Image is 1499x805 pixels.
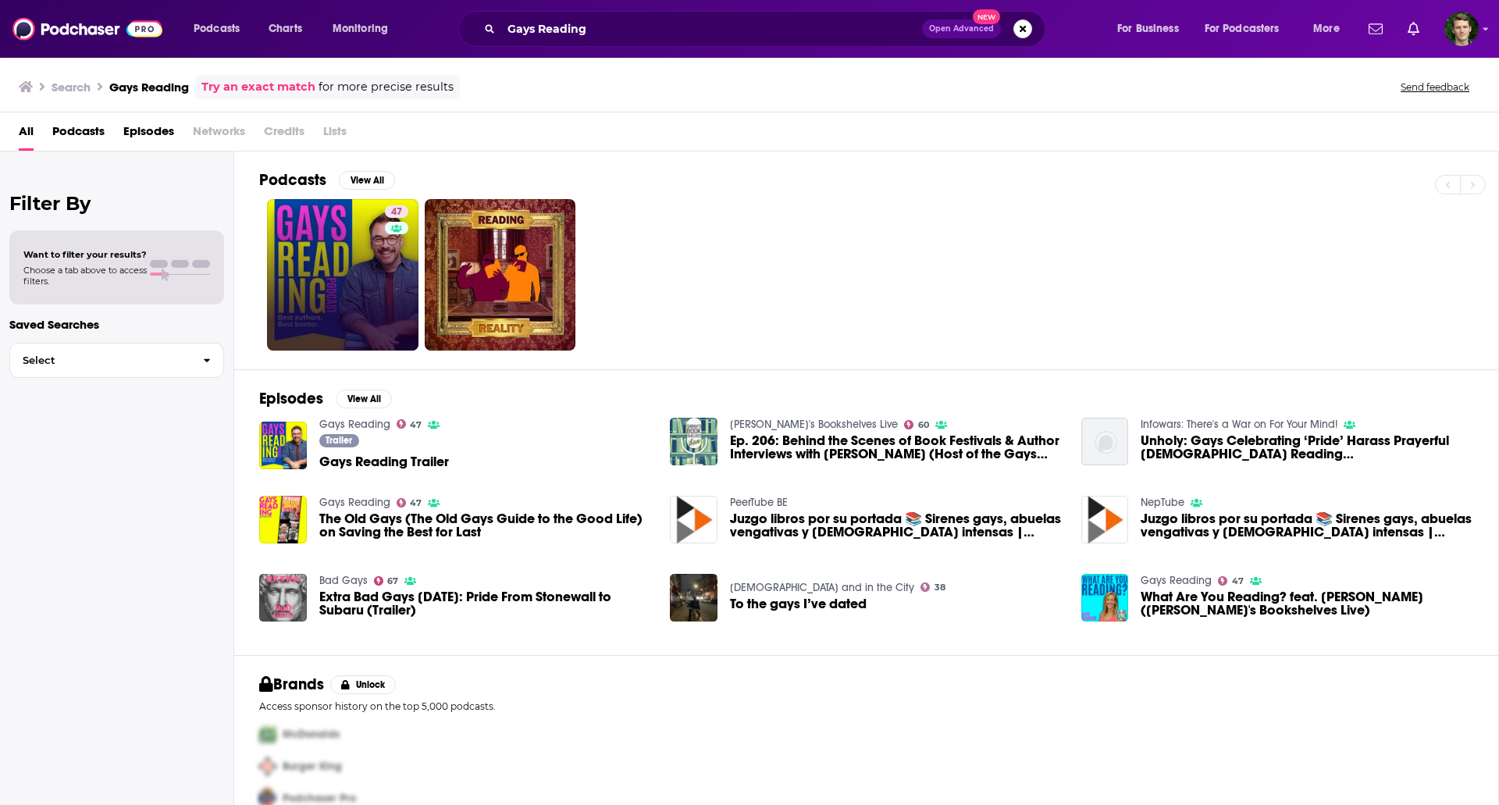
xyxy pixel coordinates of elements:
a: Unholy: Gays Celebrating ‘Pride’ Harass Prayerful Christian Reading Bible [1141,434,1473,461]
img: To the gays I’ve dated [670,574,717,622]
a: Sarah's Bookshelves Live [730,418,898,431]
button: View All [336,390,392,408]
a: All [19,119,34,151]
span: 47 [410,500,422,507]
a: Juzgo libros por su portada 📚 Sirenes gays, abuelas vengativas y lesbianas intensas | Reading vlog [1141,512,1473,539]
span: Select [10,355,190,365]
h3: Gays Reading [109,80,189,94]
span: 47 [410,422,422,429]
a: Juzgo libros por su portada 📚 Sirenes gays, abuelas vengativas y lesbianas intensas | Reading vlog [730,512,1063,539]
span: What Are You Reading? feat. [PERSON_NAME] ([PERSON_NAME]'s Bookshelves Live) [1141,590,1473,617]
span: Unholy: Gays Celebrating ‘Pride’ Harass Prayerful [DEMOGRAPHIC_DATA] Reading [DEMOGRAPHIC_DATA] [1141,434,1473,461]
a: Episodes [123,119,174,151]
p: Saved Searches [9,317,224,332]
span: McDonalds [283,728,340,741]
a: PodcastsView All [259,170,395,190]
button: open menu [1106,16,1198,41]
span: Networks [193,119,245,151]
button: open menu [1195,16,1302,41]
img: Gays Reading Trailer [259,422,307,469]
span: 38 [935,584,945,591]
img: Podchaser - Follow, Share and Rate Podcasts [12,14,162,44]
a: The Old Gays (The Old Gays Guide to the Good Life) on Saving the Best for Last [319,512,652,539]
input: Search podcasts, credits, & more... [501,16,922,41]
a: Infowars: There's a War on For Your Mind! [1141,418,1337,431]
a: To the gays I’ve dated [730,597,867,611]
span: For Podcasters [1205,18,1280,40]
span: Podchaser Pro [283,792,356,805]
span: for more precise results [319,78,454,96]
a: Show notifications dropdown [1401,16,1426,42]
div: Search podcasts, credits, & more... [473,11,1060,47]
button: Open AdvancedNew [922,20,1001,38]
button: open menu [322,16,408,41]
a: Gays Reading Trailer [319,455,449,468]
a: NepTube [1141,496,1184,509]
img: User Profile [1444,12,1479,46]
span: More [1313,18,1340,40]
a: PeerTube BE [730,496,788,509]
img: What Are You Reading? feat. Sarah Dickinson (Sarah's Bookshelves Live) [1081,574,1129,622]
img: Juzgo libros por su portada 📚 Sirenes gays, abuelas vengativas y lesbianas intensas | Reading vlog [1081,496,1129,543]
span: Charts [269,18,302,40]
h2: Brands [259,675,324,694]
a: Ep. 206: Behind the Scenes of Book Festivals & Author Interviews with Jason Blitman (Host of the ... [730,434,1063,461]
img: Second Pro Logo [253,750,283,782]
button: open menu [183,16,260,41]
span: Credits [264,119,304,151]
span: Monitoring [333,18,388,40]
h2: Podcasts [259,170,326,190]
a: 47 [385,205,408,218]
a: The Old Gays (The Old Gays Guide to the Good Life) on Saving the Best for Last [259,496,307,543]
span: Ep. 206: Behind the Scenes of Book Festivals & Author Interviews with [PERSON_NAME] (Host of the ... [730,434,1063,461]
span: Trailer [326,436,352,445]
a: 47 [1218,576,1244,586]
span: New [973,9,1001,24]
button: Unlock [330,675,397,694]
button: View All [339,171,395,190]
button: Show profile menu [1444,12,1479,46]
a: Bad Gays [319,574,368,587]
a: Gays Reading [1141,574,1212,587]
span: 67 [387,578,398,585]
a: Extra Bad Gays June 2024: Pride From Stonewall to Subaru (Trailer) [319,590,652,617]
h2: Filter By [9,192,224,215]
a: 60 [904,420,929,429]
p: Access sponsor history on the top 5,000 podcasts. [259,700,1473,712]
img: Extra Bad Gays June 2024: Pride From Stonewall to Subaru (Trailer) [259,574,307,622]
a: 47 [397,419,422,429]
a: What Are You Reading? feat. Sarah Dickinson (Sarah's Bookshelves Live) [1141,590,1473,617]
a: 67 [374,576,399,586]
a: Try an exact match [201,78,315,96]
h2: Episodes [259,389,323,408]
button: Select [9,343,224,378]
a: EpisodesView All [259,389,392,408]
img: First Pro Logo [253,718,283,750]
span: Logged in as drew.kilman [1444,12,1479,46]
span: 60 [918,422,929,429]
span: Juzgo libros por su portada 📚 Sirenes gays, abuelas vengativas y [DEMOGRAPHIC_DATA] intensas | Re... [1141,512,1473,539]
a: Charts [258,16,312,41]
button: open menu [1302,16,1359,41]
a: Show notifications dropdown [1362,16,1389,42]
span: Choose a tab above to access filters. [23,265,147,287]
a: Gay and in the City [730,581,914,594]
img: Unholy: Gays Celebrating ‘Pride’ Harass Prayerful Christian Reading Bible [1081,418,1129,465]
span: Lists [323,119,347,151]
a: Podcasts [52,119,105,151]
a: Gays Reading [319,418,390,431]
span: Burger King [283,760,342,773]
a: Gays Reading [319,496,390,509]
span: Open Advanced [929,25,994,33]
img: Juzgo libros por su portada 📚 Sirenes gays, abuelas vengativas y lesbianas intensas | Reading vlog [670,496,717,543]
